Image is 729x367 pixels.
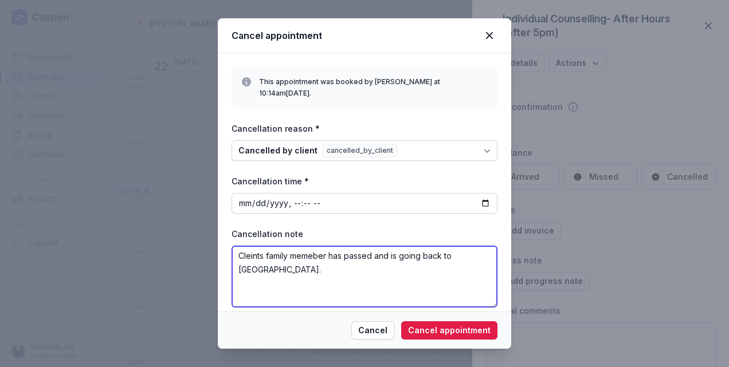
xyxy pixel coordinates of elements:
[232,29,481,42] div: Cancel appointment
[232,175,497,188] div: Cancellation time *
[259,76,488,99] div: This appointment was booked by [PERSON_NAME] at 10:14am[DATE].
[351,321,394,340] button: Cancel
[232,122,497,136] div: Cancellation reason *
[358,323,387,337] span: Cancel
[238,144,318,157] div: Cancelled by client
[232,227,497,241] div: Cancellation note
[408,323,491,337] span: Cancel appointment
[322,144,398,157] span: cancelled_by_client
[401,321,497,340] button: Cancel appointment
